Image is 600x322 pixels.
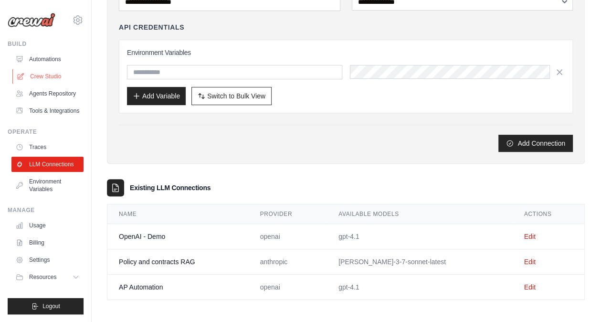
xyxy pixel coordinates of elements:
[524,233,536,240] a: Edit
[107,275,249,300] td: AP Automation
[8,298,84,314] button: Logout
[42,302,60,310] span: Logout
[8,128,84,136] div: Operate
[8,206,84,214] div: Manage
[29,273,56,281] span: Resources
[524,283,536,291] a: Edit
[8,40,84,48] div: Build
[127,87,186,105] button: Add Variable
[498,135,573,152] button: Add Connection
[11,157,84,172] a: LLM Connections
[191,87,272,105] button: Switch to Bulk View
[107,204,249,224] th: Name
[524,258,536,266] a: Edit
[207,91,265,101] span: Switch to Bulk View
[327,249,513,275] td: [PERSON_NAME]-3-7-sonnet-latest
[12,69,84,84] a: Crew Studio
[11,252,84,268] a: Settings
[107,249,249,275] td: Policy and contracts RAG
[249,249,327,275] td: anthropic
[11,174,84,197] a: Environment Variables
[11,103,84,118] a: Tools & Integrations
[11,52,84,67] a: Automations
[327,204,513,224] th: Available Models
[327,224,513,249] td: gpt-4.1
[107,224,249,249] td: OpenAI - Demo
[11,235,84,250] a: Billing
[8,13,55,27] img: Logo
[119,22,184,32] h4: API Credentials
[11,140,84,155] a: Traces
[130,183,211,193] h3: Existing LLM Connections
[249,224,327,249] td: openai
[249,204,327,224] th: Provider
[327,275,513,300] td: gpt-4.1
[11,86,84,101] a: Agents Repository
[513,204,584,224] th: Actions
[127,48,565,57] h3: Environment Variables
[249,275,327,300] td: openai
[11,269,84,285] button: Resources
[11,218,84,233] a: Usage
